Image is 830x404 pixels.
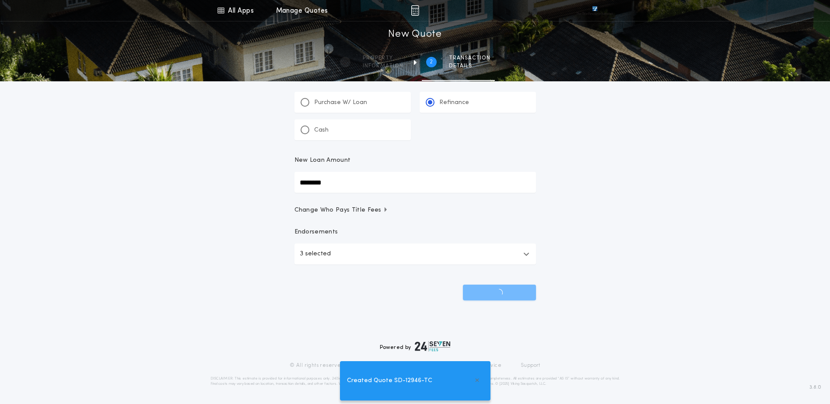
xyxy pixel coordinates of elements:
[449,55,490,62] span: Transaction
[380,341,451,352] div: Powered by
[388,28,441,42] h1: New Quote
[294,172,536,193] input: New Loan Amount
[430,59,433,66] h2: 2
[347,376,432,386] span: Created Quote SD-12946-TC
[294,244,536,265] button: 3 selected
[576,6,613,15] img: vs-icon
[411,5,419,16] img: img
[314,98,367,107] p: Purchase W/ Loan
[363,63,403,70] span: information
[439,98,469,107] p: Refinance
[294,206,536,215] button: Change Who Pays Title Fees
[294,156,351,165] p: New Loan Amount
[294,228,536,237] p: Endorsements
[363,55,403,62] span: Property
[449,63,490,70] span: details
[415,341,451,352] img: logo
[294,206,389,215] span: Change Who Pays Title Fees
[300,249,331,259] p: 3 selected
[314,126,329,135] p: Cash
